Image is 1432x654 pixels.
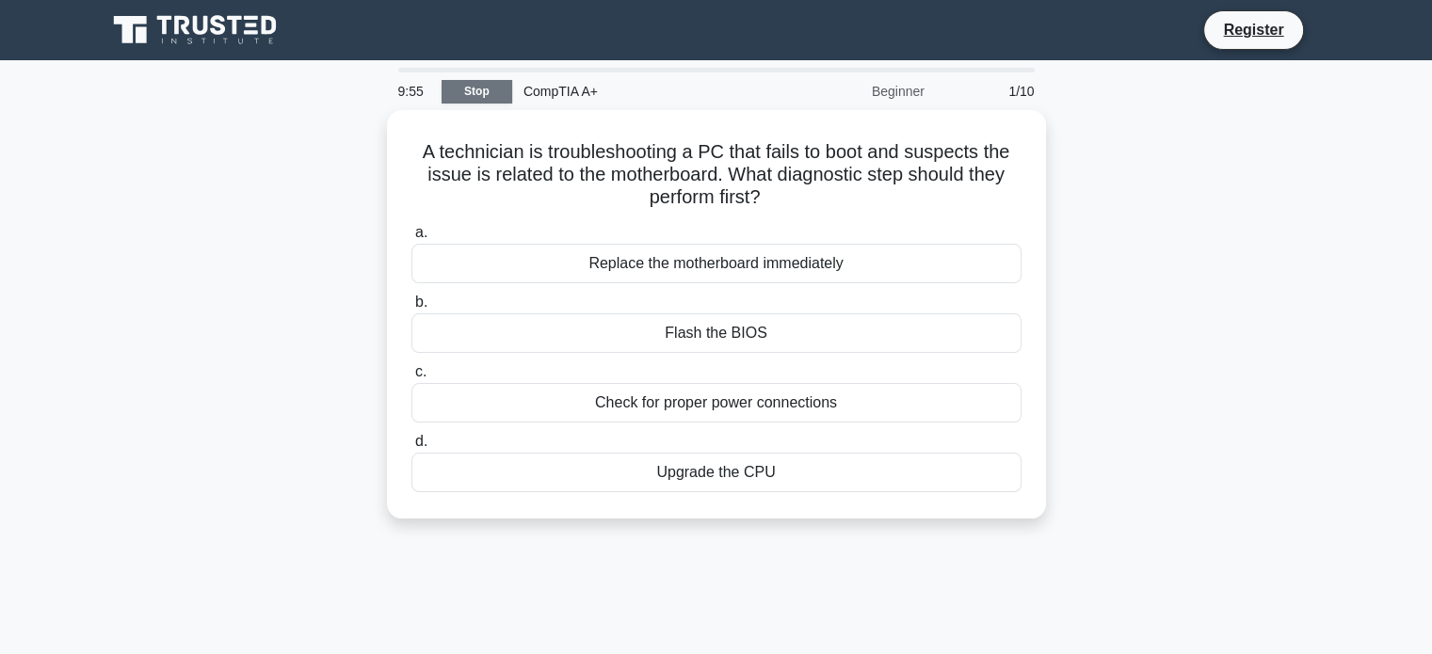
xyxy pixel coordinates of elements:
[415,294,427,310] span: b.
[442,80,512,104] a: Stop
[411,313,1022,353] div: Flash the BIOS
[387,72,442,110] div: 9:55
[415,433,427,449] span: d.
[411,383,1022,423] div: Check for proper power connections
[1212,18,1295,41] a: Register
[415,363,426,379] span: c.
[512,72,771,110] div: CompTIA A+
[415,224,427,240] span: a.
[411,453,1022,492] div: Upgrade the CPU
[410,140,1023,210] h5: A technician is troubleshooting a PC that fails to boot and suspects the issue is related to the ...
[936,72,1046,110] div: 1/10
[411,244,1022,283] div: Replace the motherboard immediately
[771,72,936,110] div: Beginner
